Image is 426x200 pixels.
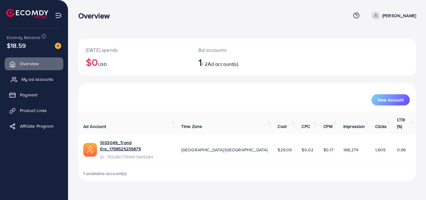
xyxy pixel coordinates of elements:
[6,9,48,18] img: logo
[5,104,63,117] a: Product Links
[375,123,387,129] span: Clicks
[78,11,115,20] h3: Overview
[5,89,63,101] a: Payment
[399,172,421,195] iframe: Chat
[378,98,404,102] span: New Account
[20,61,39,67] span: Overview
[198,56,268,68] h2: / 2
[83,123,106,129] span: Ad Account
[20,107,47,114] span: Product Links
[181,123,202,129] span: Time Zone
[7,34,41,41] span: Ecomdy Balance
[323,123,332,129] span: CPM
[382,12,416,19] p: [PERSON_NAME]
[20,123,53,129] span: Affiliate Program
[198,46,268,54] p: Ad accounts
[278,147,292,153] span: $29.09
[22,76,53,82] span: My ad accounts
[323,147,333,153] span: $0.17
[100,154,171,160] span: ID: 7552807769917669384
[5,57,63,70] a: Overview
[55,12,62,19] img: menu
[5,120,63,132] a: Affiliate Program
[20,92,37,98] span: Payment
[100,139,171,152] a: 1033049_Trand Era_1758525235875
[86,46,183,54] p: [DATE] spends
[371,94,410,105] button: New Account
[86,56,183,68] h2: $0
[302,123,310,129] span: CPC
[302,147,313,153] span: $0.02
[343,147,358,153] span: 168,274
[55,43,61,49] img: image
[181,147,268,153] span: [GEOGRAPHIC_DATA]/[GEOGRAPHIC_DATA]
[208,61,238,67] span: Ad account(s)
[278,123,287,129] span: Cost
[83,143,97,157] img: ic-ads-acc.e4c84228.svg
[375,147,386,153] span: 1,609
[198,55,202,69] span: 1
[83,170,127,177] span: 1 available account(s)
[369,12,416,20] a: [PERSON_NAME]
[98,61,107,67] span: USD
[5,73,63,85] a: My ad accounts
[397,147,406,153] span: 0.96
[343,123,365,129] span: Impression
[7,41,26,50] span: $18.59
[397,117,405,129] span: CTR (%)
